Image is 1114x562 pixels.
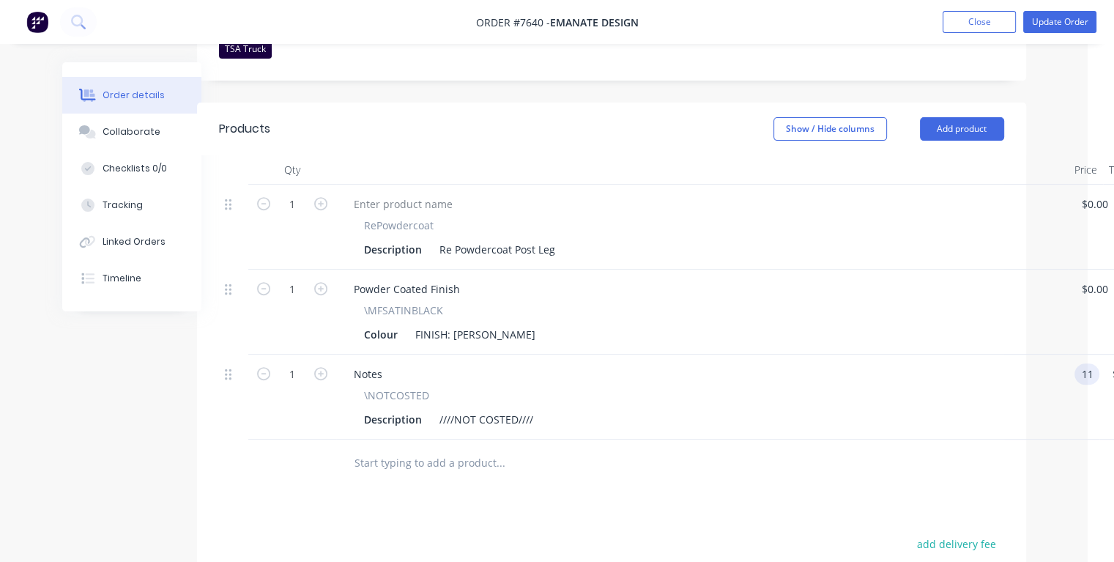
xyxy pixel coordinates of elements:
[103,272,141,285] div: Timeline
[62,223,201,260] button: Linked Orders
[364,388,429,403] span: \NOTCOSTED
[434,239,561,260] div: Re Powdercoat Post Leg
[409,324,541,345] div: FINISH: [PERSON_NAME]
[103,235,166,248] div: Linked Orders
[103,89,165,102] div: Order details
[62,150,201,187] button: Checklists 0/0
[943,11,1016,33] button: Close
[354,448,647,478] input: Start typing to add a product...
[62,187,201,223] button: Tracking
[342,363,394,385] div: Notes
[103,199,143,212] div: Tracking
[358,324,404,345] div: Colour
[910,534,1004,554] button: add delivery fee
[1069,155,1103,185] div: Price
[219,40,272,59] div: TSA Truck
[920,117,1004,141] button: Add product
[62,77,201,114] button: Order details
[364,303,443,318] span: \MFSATINBLACK
[358,239,428,260] div: Description
[364,218,434,233] span: RePowdercoat
[476,15,550,29] span: Order #7640 -
[248,155,336,185] div: Qty
[62,260,201,297] button: Timeline
[773,117,887,141] button: Show / Hide columns
[434,409,539,430] div: ////NOT COSTED////
[550,15,639,29] span: Emanate Design
[103,162,167,175] div: Checklists 0/0
[342,278,472,300] div: Powder Coated Finish
[62,114,201,150] button: Collaborate
[358,409,428,430] div: Description
[103,125,160,138] div: Collaborate
[1023,11,1096,33] button: Update Order
[26,11,48,33] img: Factory
[219,120,270,138] div: Products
